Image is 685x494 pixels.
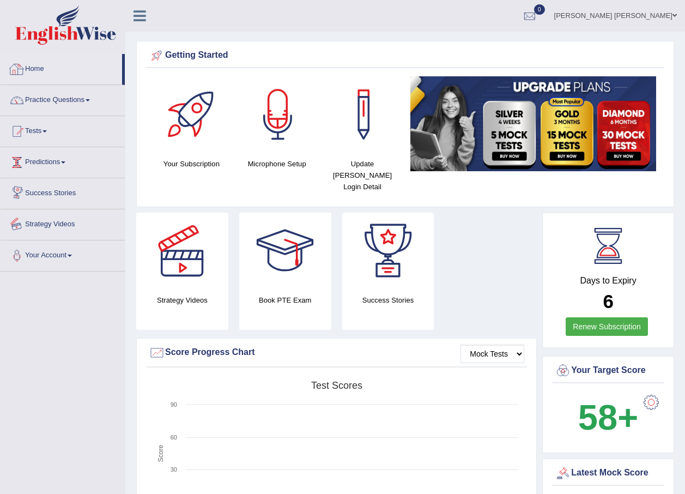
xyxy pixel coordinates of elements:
[154,158,229,170] h4: Your Subscription
[555,276,662,286] h4: Days to Expiry
[1,178,125,206] a: Success Stories
[240,158,314,170] h4: Microphone Setup
[603,291,613,312] b: 6
[1,209,125,237] a: Strategy Videos
[566,317,648,336] a: Renew Subscription
[1,85,125,112] a: Practice Questions
[171,434,177,441] text: 60
[1,54,122,81] a: Home
[157,445,165,462] tspan: Score
[578,397,638,437] b: 58+
[239,294,331,306] h4: Book PTE Exam
[342,294,434,306] h4: Success Stories
[1,147,125,174] a: Predictions
[171,466,177,473] text: 30
[325,158,400,192] h4: Update [PERSON_NAME] Login Detail
[534,4,545,15] span: 0
[410,76,656,171] img: small5.jpg
[149,47,662,64] div: Getting Started
[136,294,228,306] h4: Strategy Videos
[149,345,524,361] div: Score Progress Chart
[555,363,662,379] div: Your Target Score
[1,116,125,143] a: Tests
[1,240,125,268] a: Your Account
[555,465,662,481] div: Latest Mock Score
[171,401,177,408] text: 90
[311,380,362,391] tspan: Test scores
